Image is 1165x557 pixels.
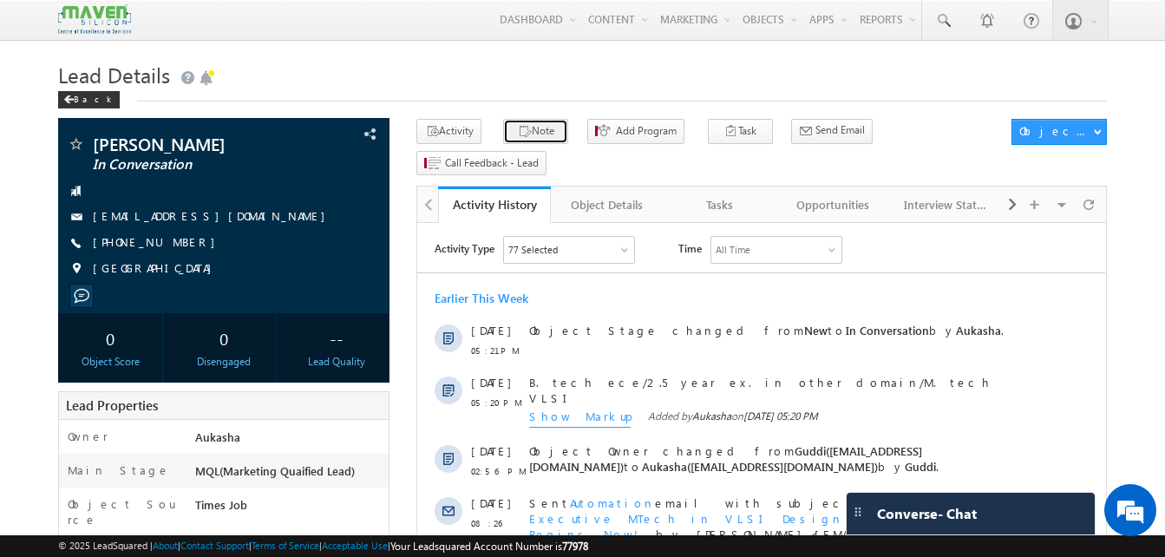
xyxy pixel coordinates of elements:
span: In Conversation [429,100,512,115]
span: Added by on [231,186,401,205]
img: Custom Logo [58,4,131,35]
span: 08:26 PM [54,292,106,324]
span: [GEOGRAPHIC_DATA] [93,260,220,278]
span: 02:56 PM [54,240,106,256]
a: Acceptable Use [322,540,388,551]
div: Earlier This Week [17,68,111,83]
a: Back [58,90,128,105]
span: 05:20 PM [54,172,106,187]
span: Aukasha [539,100,584,115]
a: Interview Status [890,187,1003,223]
button: Activity [416,119,481,144]
button: Object Actions [1011,119,1107,145]
textarea: Type your message and hit 'Enter' [23,161,317,418]
span: Send Email [815,122,865,138]
span: [PERSON_NAME] [93,135,297,153]
a: Contact Support [180,540,249,551]
span: [DATE] [54,220,93,236]
span: 05:21 PM [54,120,106,135]
span: © 2025 LeadSquared | | | | | [58,538,588,554]
span: In Conversation [93,156,297,174]
span: Guddi [488,236,519,251]
a: Object Details [551,187,664,223]
div: MQL(Marketing Quaified Lead) [191,462,389,487]
span: Object Stage changed from to by . [112,100,586,115]
span: New [387,100,410,115]
span: Call Feedback - Lead [445,155,539,171]
span: Lead Properties [66,396,158,414]
span: Aukasha [275,187,314,200]
span: [DATE] [54,100,93,115]
span: [DATE] [54,272,93,288]
div: Minimize live chat window [285,9,326,50]
img: d_60004797649_company_0_60004797649 [29,91,73,114]
div: Object Details [565,194,648,215]
div: Chat with us now [90,91,291,114]
div: Tasks [678,194,762,215]
a: Activity History [438,187,551,223]
span: Show Markup [112,186,213,205]
div: Object Score [62,354,158,370]
button: Note [503,119,568,144]
div: Lead Quality [289,354,384,370]
span: Time [261,13,285,39]
span: Your Leadsquared Account Number is [390,540,588,553]
label: Object Source [68,496,179,528]
a: [EMAIL_ADDRESS][DOMAIN_NAME] [93,208,334,223]
button: Task [708,119,773,144]
span: Object Owner changed from to by . [112,220,521,251]
span: Activity Type [17,13,77,39]
span: Welcome to the Executive MTech in VLSI Design - Your Journey Begins Now! [112,272,608,318]
span: [PHONE_NUMBER] [93,234,224,252]
span: 08:26 PM [54,369,106,400]
label: Main Stage [68,462,170,478]
span: [DATE] [54,349,93,364]
div: Interview Status [904,194,987,215]
span: B. tech ece/2.5 year ex. in other domain/M. tech VLSI [112,152,615,183]
div: Sales Activity,Program,Email Bounced,Email Link Clicked,Email Marked Spam & 72 more.. [87,14,217,40]
em: Start Chat [236,433,315,456]
span: [DATE] [54,152,93,167]
button: Send Email [791,119,873,144]
span: Object Capture: [112,349,252,364]
span: Add Program [616,123,677,139]
span: Converse - Chat [877,506,977,521]
div: Disengaged [176,354,272,370]
button: Add Program [587,119,684,144]
span: Sent email with subject [112,272,437,287]
div: . [112,349,615,364]
label: Owner [68,429,108,444]
a: Terms of Service [252,540,319,551]
img: carter-drag [851,505,865,519]
div: by [PERSON_NAME]<[EMAIL_ADDRESS][DOMAIN_NAME]>. [112,272,615,333]
span: Lead Details [58,61,170,88]
a: Opportunities [777,187,890,223]
a: About [153,540,178,551]
span: Aukasha([EMAIL_ADDRESS][DOMAIN_NAME]) [225,236,461,251]
div: Activity History [451,196,538,213]
div: 77 Selected [91,19,141,35]
span: Automation [153,272,238,287]
div: Back [58,91,120,108]
span: Guddi([EMAIL_ADDRESS][DOMAIN_NAME]) [112,220,505,251]
div: -- [289,322,384,354]
span: details [266,349,346,364]
div: 0 [176,322,272,354]
div: 0 [62,322,158,354]
div: All Time [298,19,333,35]
button: Call Feedback - Lead [416,151,547,176]
span: [DATE] 05:20 PM [326,187,401,200]
span: Aukasha [195,429,240,444]
div: Object Actions [1019,123,1093,139]
a: Tasks [664,187,777,223]
div: Opportunities [791,194,874,215]
span: 77978 [562,540,588,553]
div: Times Job [191,496,389,521]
